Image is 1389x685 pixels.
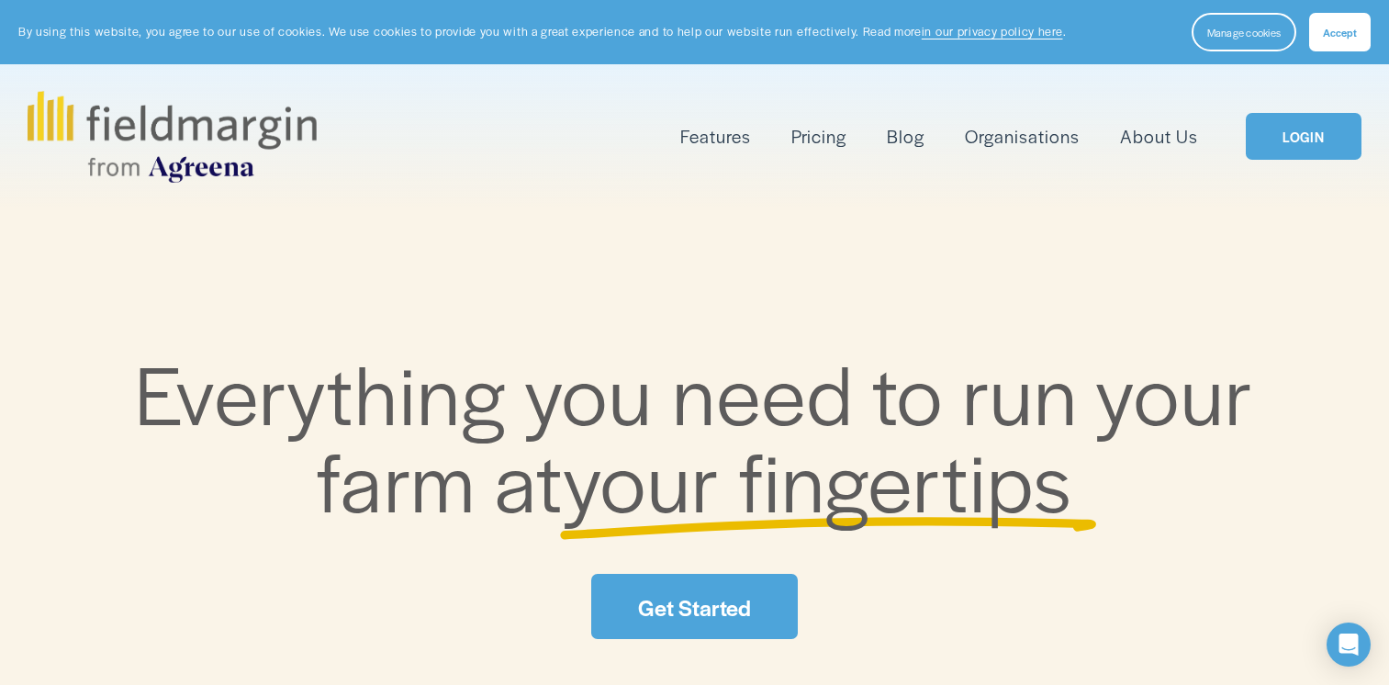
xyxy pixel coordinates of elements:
[1323,25,1357,39] span: Accept
[1309,13,1371,51] button: Accept
[680,121,751,152] a: folder dropdown
[1120,121,1198,152] a: About Us
[1192,13,1296,51] button: Manage cookies
[563,421,1072,536] span: your fingertips
[680,123,751,150] span: Features
[965,121,1080,152] a: Organisations
[1246,113,1361,160] a: LOGIN
[28,91,316,183] img: fieldmargin.com
[591,574,797,639] a: Get Started
[18,23,1066,40] p: By using this website, you agree to our use of cookies. We use cookies to provide you with a grea...
[922,23,1063,39] a: in our privacy policy here
[1327,623,1371,667] div: Open Intercom Messenger
[1207,25,1281,39] span: Manage cookies
[135,334,1272,537] span: Everything you need to run your farm at
[791,121,846,152] a: Pricing
[887,121,924,152] a: Blog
